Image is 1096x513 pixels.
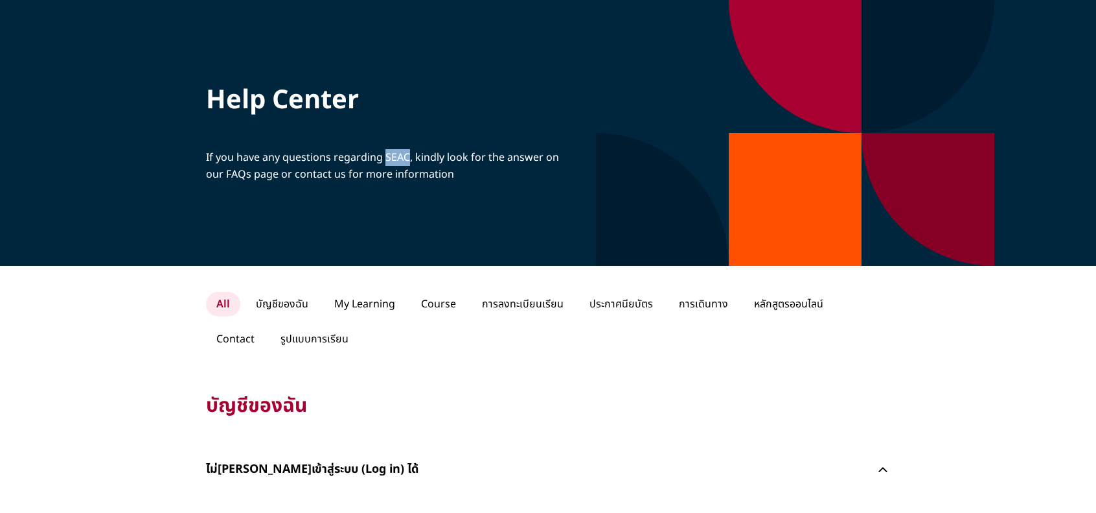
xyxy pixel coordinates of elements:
p: Help Center [206,83,575,118]
button: ไม่[PERSON_NAME]เข้าสู่ระบบ (Log in) ได้ [206,450,890,489]
p: My Learning [324,292,405,316]
p: บัญชีของฉัน [206,393,890,419]
p: If you have any questions regarding SEAC, kindly look for the answer on our FAQs page or contact ... [206,149,575,183]
p: การเดินทาง [668,292,738,316]
p: ไม่[PERSON_NAME]เข้าสู่ระบบ (Log in) ได้ [206,450,875,489]
p: การลงทะเบียนเรียน [472,292,574,316]
p: ประกาศนียบัตร [579,292,663,316]
p: รูปแบบการเรียน [270,327,359,352]
p: หลักสูตรออนไลน์ [744,292,834,316]
p: All [206,292,240,316]
p: Contact [206,327,265,352]
p: บัญชีของฉัน [245,292,319,316]
p: Course [411,292,466,316]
